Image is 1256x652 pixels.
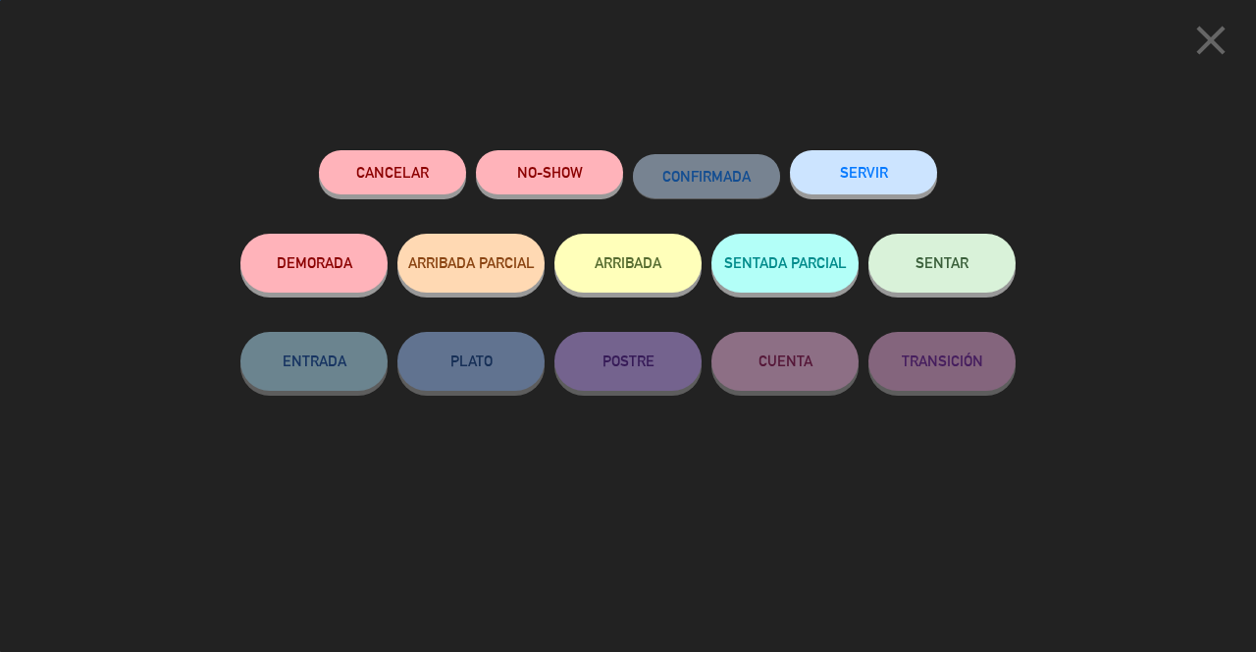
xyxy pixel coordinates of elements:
span: SENTAR [916,254,968,271]
span: CONFIRMADA [662,168,751,185]
button: PLATO [397,332,545,391]
button: ARRIBADA PARCIAL [397,234,545,293]
button: SENTAR [868,234,1016,293]
button: CUENTA [711,332,859,391]
button: SENTADA PARCIAL [711,234,859,293]
button: NO-SHOW [476,150,623,194]
button: ENTRADA [240,332,388,391]
button: TRANSICIÓN [868,332,1016,391]
button: close [1180,15,1241,73]
button: Cancelar [319,150,466,194]
span: ARRIBADA PARCIAL [408,254,535,271]
button: CONFIRMADA [633,154,780,198]
i: close [1186,16,1235,65]
button: DEMORADA [240,234,388,293]
button: POSTRE [554,332,702,391]
button: SERVIR [790,150,937,194]
button: ARRIBADA [554,234,702,293]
